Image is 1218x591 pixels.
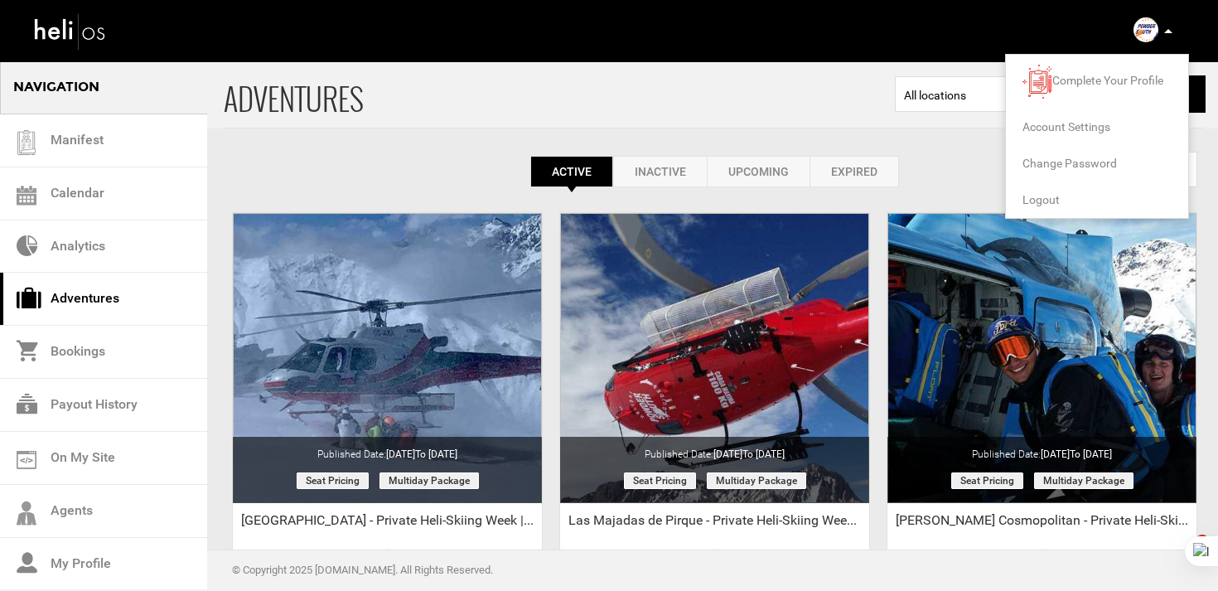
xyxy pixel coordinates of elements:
[1022,65,1052,99] img: images
[297,472,369,489] span: Seat Pricing
[379,472,479,489] span: Multiday package
[1022,193,1060,206] span: Logout
[17,501,36,526] img: agents-icon.svg
[1133,17,1158,42] img: img_4ecfe53a2424d03c48d5c479737e21a3.png
[1034,472,1133,489] span: Multiday package
[1041,448,1112,460] span: [DATE]
[1070,448,1112,460] span: to [DATE]
[386,448,457,460] span: [DATE]
[810,156,899,187] a: Expired
[1162,535,1201,574] iframe: Intercom live chat
[742,448,785,460] span: to [DATE]
[904,87,1027,104] span: All locations
[233,511,542,536] div: [GEOGRAPHIC_DATA] - Private Heli-Skiing Week | [GEOGRAPHIC_DATA]
[1052,74,1163,87] span: Complete Your Profile
[560,437,869,462] div: Published Date:
[530,156,613,187] a: Active
[560,511,869,536] div: Las Majadas de Pirque - Private Heli-Skiing Week | [GEOGRAPHIC_DATA]
[707,472,806,489] span: Multiday package
[1196,535,1209,548] span: 1
[895,76,1036,112] span: Select box activate
[17,451,36,469] img: on_my_site.svg
[17,186,36,206] img: calendar.svg
[224,61,895,128] span: ADVENTURES
[707,156,810,187] a: Upcoming
[624,472,696,489] span: Seat Pricing
[1022,157,1117,170] span: Change Password
[613,156,707,187] a: Inactive
[14,130,39,155] img: guest-list.svg
[951,472,1023,489] span: Seat Pricing
[887,437,1196,462] div: Published Date:
[713,448,785,460] span: [DATE]
[33,9,108,53] img: heli-logo
[887,511,1196,536] div: [PERSON_NAME] Cosmopolitan - Private Heli-Skiing Week | [GEOGRAPHIC_DATA]
[1022,120,1110,133] span: Account Settings
[415,448,457,460] span: to [DATE]
[233,437,542,462] div: Published Date:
